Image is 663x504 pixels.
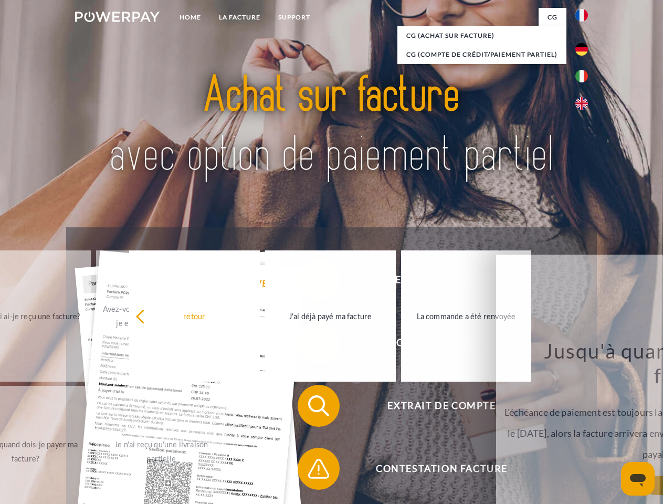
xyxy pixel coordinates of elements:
[100,50,563,201] img: title-powerpay_fr.svg
[171,8,210,27] a: Home
[210,8,269,27] a: LA FACTURE
[271,309,390,323] div: J'ai déjà payé ma facture
[575,43,588,56] img: de
[313,448,570,490] span: Contestation Facture
[298,385,571,427] button: Extrait de compte
[575,9,588,22] img: fr
[102,437,220,466] div: Je n'ai reçu qu'une livraison partielle
[313,385,570,427] span: Extrait de compte
[102,302,220,330] div: Avez-vous reçu mes paiements, ai-je encore un solde ouvert?
[306,456,332,482] img: qb_warning.svg
[621,462,655,496] iframe: Bouton de lancement de la fenêtre de messagerie
[75,12,160,22] img: logo-powerpay-white.svg
[397,45,566,64] a: CG (Compte de crédit/paiement partiel)
[269,8,319,27] a: Support
[397,26,566,45] a: CG (achat sur facture)
[539,8,566,27] a: CG
[575,97,588,110] img: en
[306,393,332,419] img: qb_search.svg
[135,309,254,323] div: retour
[575,70,588,82] img: it
[96,250,227,382] a: Avez-vous reçu mes paiements, ai-je encore un solde ouvert?
[298,448,571,490] button: Contestation Facture
[407,309,525,323] div: La commande a été renvoyée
